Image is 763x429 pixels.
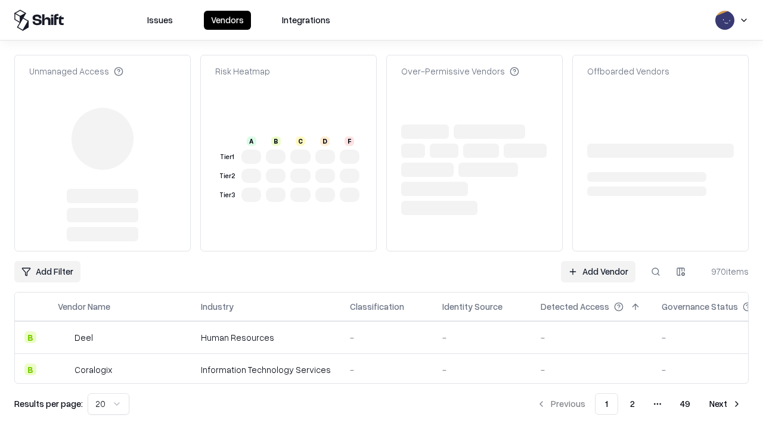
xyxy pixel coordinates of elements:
nav: pagination [529,393,749,415]
button: Add Filter [14,261,80,282]
div: - [442,363,522,376]
div: D [320,136,330,146]
button: Integrations [275,11,337,30]
button: 1 [595,393,618,415]
p: Results per page: [14,397,83,410]
button: Issues [140,11,180,30]
div: B [271,136,281,146]
div: - [442,331,522,344]
div: - [350,363,423,376]
div: Deel [75,331,93,344]
div: - [541,363,643,376]
div: Over-Permissive Vendors [401,65,519,77]
a: Add Vendor [561,261,635,282]
div: Identity Source [442,300,503,313]
div: Risk Heatmap [215,65,270,77]
div: A [247,136,256,146]
div: Tier 2 [218,171,237,181]
div: F [345,136,354,146]
div: 970 items [701,265,749,278]
div: Unmanaged Access [29,65,123,77]
div: - [350,331,423,344]
div: Coralogix [75,363,112,376]
img: Deel [58,331,70,343]
div: Classification [350,300,404,313]
div: Industry [201,300,234,313]
button: 2 [621,393,644,415]
div: B [24,363,36,375]
div: Information Technology Services [201,363,331,376]
div: Human Resources [201,331,331,344]
button: Next [702,393,749,415]
div: Vendor Name [58,300,110,313]
div: Detected Access [541,300,609,313]
button: Vendors [204,11,251,30]
button: 49 [671,393,700,415]
div: Tier 1 [218,152,237,162]
div: - [541,331,643,344]
div: Tier 3 [218,190,237,200]
img: Coralogix [58,363,70,375]
div: C [296,136,305,146]
div: B [24,331,36,343]
div: Governance Status [662,300,738,313]
div: Offboarded Vendors [587,65,669,77]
